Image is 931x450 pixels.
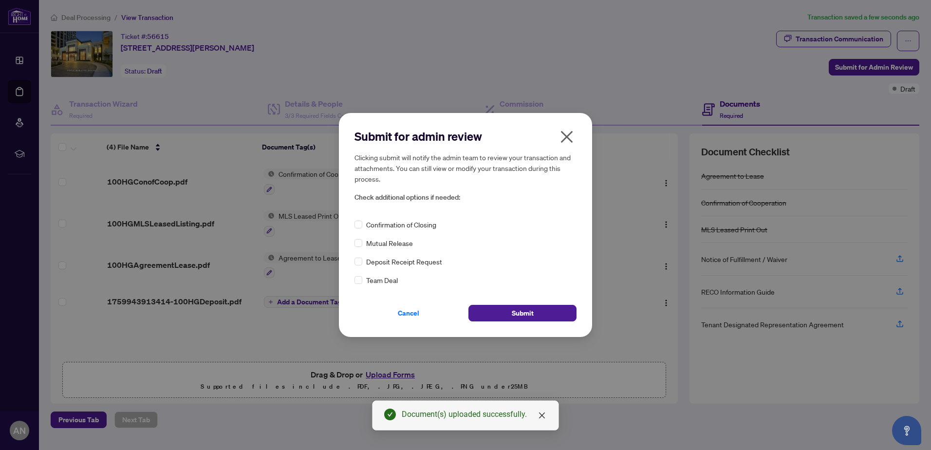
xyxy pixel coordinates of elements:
h5: Clicking submit will notify the admin team to review your transaction and attachments. You can st... [354,152,577,184]
span: Mutual Release [366,238,413,248]
span: Cancel [398,305,419,321]
h2: Submit for admin review [354,129,577,144]
span: close [538,412,546,419]
span: close [559,129,575,145]
span: Deposit Receipt Request [366,256,442,267]
button: Cancel [354,305,463,321]
span: Submit [512,305,534,321]
a: Close [537,410,547,421]
span: check-circle [384,409,396,420]
div: Document(s) uploaded successfully. [402,409,547,420]
button: Open asap [892,416,921,445]
span: Check additional options if needed: [354,192,577,203]
span: Confirmation of Closing [366,219,436,230]
button: Submit [468,305,577,321]
span: Team Deal [366,275,398,285]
